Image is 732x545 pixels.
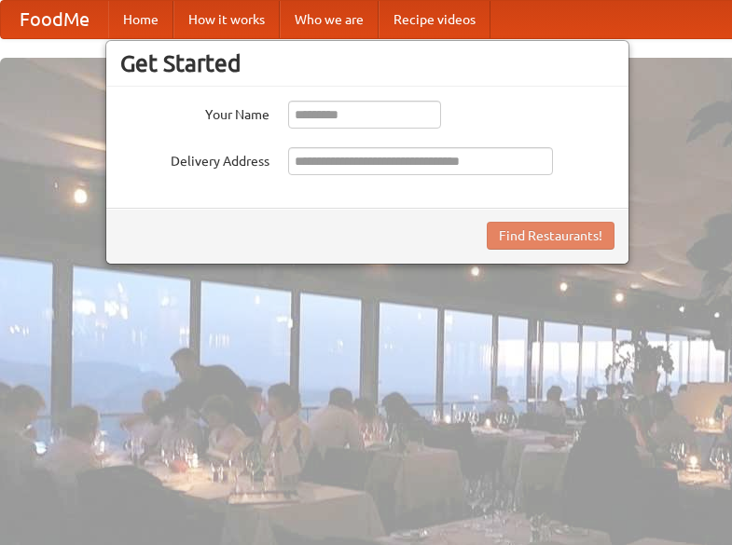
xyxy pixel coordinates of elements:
[120,147,269,170] label: Delivery Address
[173,1,280,38] a: How it works
[487,222,615,250] button: Find Restaurants!
[108,1,173,38] a: Home
[1,1,108,38] a: FoodMe
[379,1,490,38] a: Recipe videos
[120,49,615,77] h3: Get Started
[120,101,269,124] label: Your Name
[280,1,379,38] a: Who we are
